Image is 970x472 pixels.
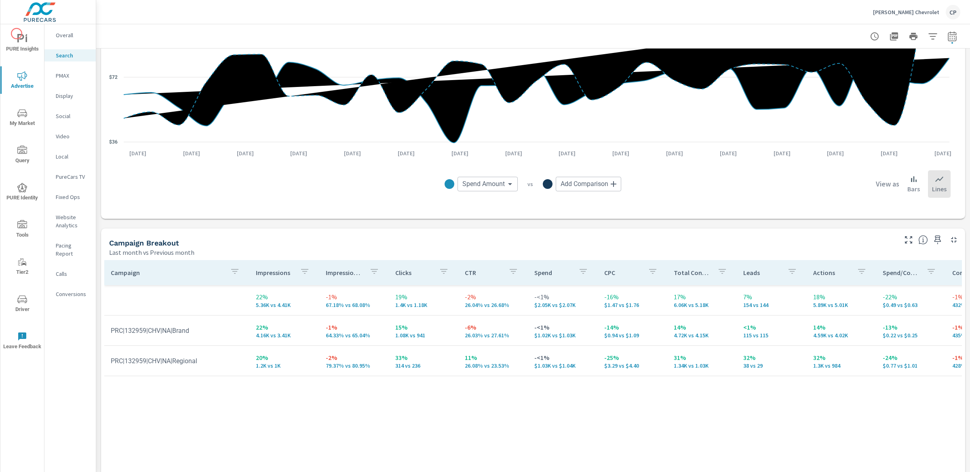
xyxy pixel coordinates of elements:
[395,322,452,332] p: 15%
[743,362,800,369] p: 38 vs 29
[104,320,249,341] td: PRC|132959|CHV|NA|Brand
[3,71,42,91] span: Advertise
[905,28,921,44] button: Print Report
[813,353,870,362] p: 32%
[553,149,581,157] p: [DATE]
[674,269,711,277] p: Total Conversions
[3,108,42,128] span: My Market
[111,269,224,277] p: Campaign
[256,362,312,369] p: 1,204 vs 1,003
[56,132,89,140] p: Video
[256,332,312,339] p: 4,160 vs 3,408
[743,292,800,302] p: 7%
[326,332,382,339] p: 64.33% vs 65.04%
[883,269,920,277] p: Spend/Conversion
[395,292,452,302] p: 19%
[534,353,591,362] p: -<1%
[109,139,118,145] text: $36
[604,362,661,369] p: $3.29 vs $4.40
[3,294,42,314] span: Driver
[56,152,89,161] p: Local
[813,362,870,369] p: 1,295 vs 984
[604,269,641,277] p: CPC
[56,213,89,229] p: Website Analytics
[534,362,591,369] p: $1,032.35 vs $1,038.30
[875,149,903,157] p: [DATE]
[3,332,42,351] span: Leave Feedback
[338,149,367,157] p: [DATE]
[604,332,661,339] p: $0.94 vs $1.09
[534,269,571,277] p: Spend
[104,351,249,371] td: PRC|132959|CHV|NA|Regional
[56,112,89,120] p: Social
[946,5,960,19] div: CP
[561,180,608,188] span: Add Comparison
[44,239,96,260] div: Pacing Report
[883,302,939,308] p: $0.49 vs $0.63
[500,149,528,157] p: [DATE]
[44,110,96,122] div: Social
[813,269,850,277] p: Actions
[326,353,382,362] p: -2%
[44,150,96,163] div: Local
[3,257,42,277] span: Tier2
[714,149,742,157] p: [DATE]
[465,292,521,302] p: -2%
[177,149,206,157] p: [DATE]
[743,322,800,332] p: <1%
[674,353,730,362] p: 31%
[534,332,591,339] p: $1,021.54 vs $1,028.62
[56,193,89,201] p: Fixed Ops
[873,8,939,16] p: [PERSON_NAME] Chevrolet
[395,362,452,369] p: 314 vs 236
[3,146,42,165] span: Query
[56,173,89,181] p: PureCars TV
[929,149,957,157] p: [DATE]
[326,269,363,277] p: Impression Share
[886,28,902,44] button: "Export Report to PDF"
[392,149,420,157] p: [DATE]
[813,302,870,308] p: 5,885 vs 5,007
[285,149,313,157] p: [DATE]
[883,292,939,302] p: -22%
[256,302,312,308] p: 5,364 vs 4,411
[326,302,382,308] p: 67.18% vs 68.08%
[534,292,591,302] p: -<1%
[462,180,505,188] span: Spend Amount
[604,322,661,332] p: -14%
[883,322,939,332] p: -13%
[925,28,941,44] button: Apply Filters
[743,302,800,308] p: 154 vs 144
[44,171,96,183] div: PureCars TV
[604,353,661,362] p: -25%
[395,302,452,308] p: 1,397 vs 1,177
[768,149,796,157] p: [DATE]
[109,239,179,247] h5: Campaign Breakout
[256,353,312,362] p: 20%
[674,302,730,308] p: 6,060 vs 5,177
[109,74,118,80] text: $72
[743,353,800,362] p: 32%
[902,233,915,246] button: Make Fullscreen
[44,268,96,280] div: Calls
[465,269,502,277] p: CTR
[44,70,96,82] div: PMAX
[3,34,42,54] span: PURE Insights
[876,180,899,188] h6: View as
[674,362,730,369] p: 1,345 vs 1,026
[44,49,96,61] div: Search
[660,149,689,157] p: [DATE]
[44,130,96,142] div: Video
[465,302,521,308] p: 26.04% vs 26.68%
[256,322,312,332] p: 22%
[44,90,96,102] div: Display
[674,322,730,332] p: 14%
[56,92,89,100] p: Display
[944,28,960,44] button: Select Date Range
[109,248,194,257] p: Last month vs Previous month
[446,149,474,157] p: [DATE]
[918,235,928,245] span: This is a summary of Search performance results by campaign. Each column can be sorted.
[674,292,730,302] p: 17%
[813,322,870,332] p: 14%
[44,191,96,203] div: Fixed Ops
